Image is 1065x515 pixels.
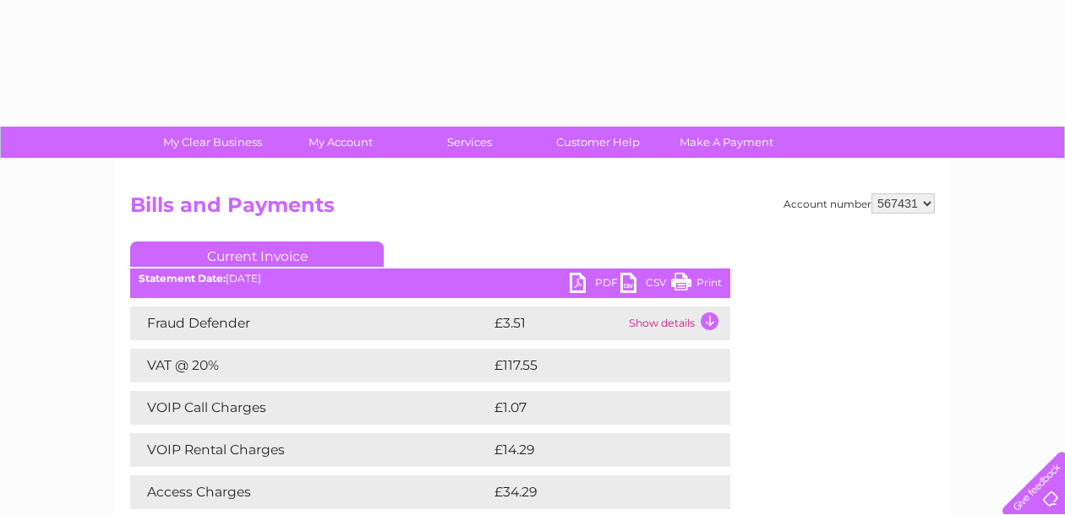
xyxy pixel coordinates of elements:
td: £1.07 [490,391,689,425]
a: PDF [570,273,620,297]
td: £34.29 [490,475,696,509]
div: Account number [784,193,935,214]
a: Customer Help [528,127,668,158]
td: Fraud Defender [130,306,490,340]
td: VAT @ 20% [130,349,490,382]
a: My Clear Business [143,127,282,158]
td: £3.51 [490,306,625,340]
a: Print [671,273,722,297]
td: Access Charges [130,475,490,509]
td: Show details [625,306,730,340]
a: Services [400,127,539,158]
td: £117.55 [490,349,696,382]
div: [DATE] [130,273,730,285]
b: Statement Date: [139,272,226,285]
a: Make A Payment [657,127,796,158]
a: CSV [620,273,671,297]
a: Current Invoice [130,241,384,267]
td: VOIP Rental Charges [130,433,490,467]
a: My Account [271,127,411,158]
td: £14.29 [490,433,695,467]
td: VOIP Call Charges [130,391,490,425]
h2: Bills and Payments [130,193,935,225]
